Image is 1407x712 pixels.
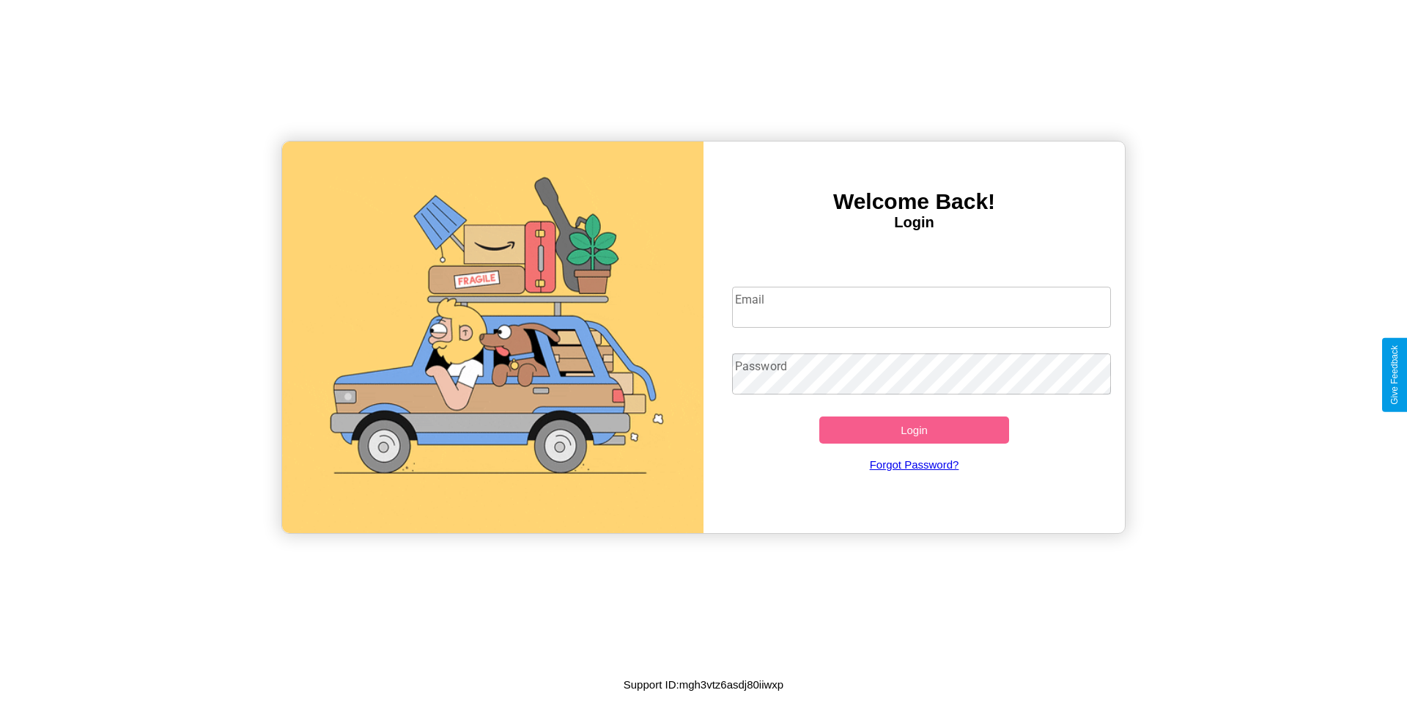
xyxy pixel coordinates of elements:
h3: Welcome Back! [703,189,1125,214]
button: Login [819,416,1009,444]
div: Give Feedback [1389,345,1400,405]
a: Forgot Password? [725,444,1104,485]
h4: Login [703,214,1125,231]
p: Support ID: mgh3vtz6asdj80iiwxp [624,675,783,694]
img: gif [282,142,703,533]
